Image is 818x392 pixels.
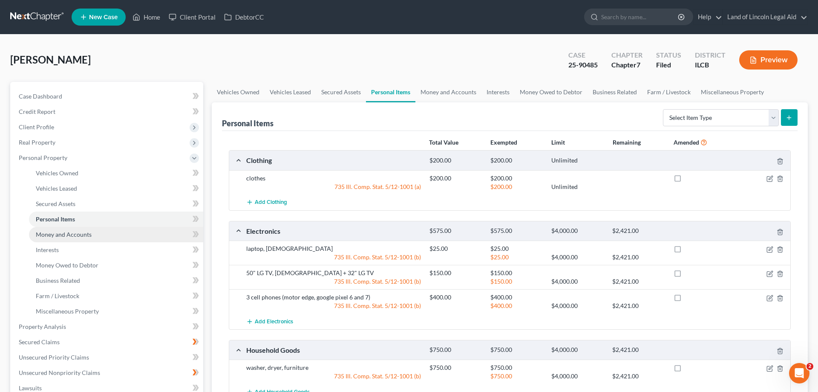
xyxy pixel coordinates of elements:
div: ILCB [695,60,726,70]
a: Miscellaneous Property [696,82,769,102]
span: Add Electronics [255,318,293,325]
a: Client Portal [164,9,220,25]
div: $750.00 [425,346,486,354]
iframe: Intercom live chat [789,363,809,383]
div: washer, dryer, furniture [242,363,425,372]
div: $4,000.00 [547,227,608,235]
div: Personal Items [222,118,274,128]
div: $150.00 [486,269,547,277]
strong: Exempted [490,139,517,146]
a: Money and Accounts [415,82,481,102]
span: Case Dashboard [19,93,62,100]
div: $150.00 [425,269,486,277]
a: Miscellaneous Property [29,304,203,319]
div: $2,421.00 [608,277,669,286]
div: $4,000.00 [547,253,608,261]
a: Home [128,9,164,25]
div: $4,000.00 [547,346,608,354]
span: Unsecured Priority Claims [19,354,89,361]
div: Household Goods [242,346,425,354]
a: Money and Accounts [29,227,203,242]
div: $4,000.00 [547,277,608,286]
div: 25-90485 [568,60,598,70]
div: Electronics [242,226,425,235]
button: Add Clothing [246,195,287,210]
span: Money Owed to Debtor [36,261,98,269]
a: Money Owed to Debtor [29,258,203,273]
a: DebtorCC [220,9,268,25]
a: Unsecured Nonpriority Claims [12,365,203,380]
button: Preview [739,50,798,70]
div: $200.00 [425,157,486,165]
span: Add Clothing [255,199,287,206]
div: $150.00 [486,277,547,286]
span: Client Profile [19,123,54,131]
a: Vehicles Leased [265,82,316,102]
div: $2,421.00 [608,372,669,380]
a: Vehicles Owned [212,82,265,102]
a: Money Owed to Debtor [515,82,588,102]
div: $25.00 [486,244,547,253]
a: Credit Report [12,104,203,119]
div: Chapter [611,50,642,60]
input: Search by name... [601,9,679,25]
span: Credit Report [19,108,55,115]
a: Land of Lincoln Legal Aid [723,9,807,25]
span: New Case [89,14,118,20]
a: Secured Assets [29,196,203,212]
div: Unlimited [547,157,608,165]
div: $2,421.00 [608,346,669,354]
span: 2 [806,363,813,370]
div: 735 Ill. Comp. Stat. 5/12-1001 (b) [242,302,425,310]
span: Personal Items [36,215,75,223]
a: Help [694,9,722,25]
span: Secured Assets [36,200,75,207]
a: Interests [481,82,515,102]
div: $750.00 [486,363,547,372]
div: $400.00 [425,293,486,302]
div: $400.00 [486,302,547,310]
div: Case [568,50,598,60]
div: Status [656,50,681,60]
span: Property Analysis [19,323,66,330]
span: Farm / Livestock [36,292,79,299]
div: Chapter [611,60,642,70]
a: Personal Items [29,212,203,227]
div: $750.00 [486,372,547,380]
strong: Remaining [613,139,641,146]
div: 50" LG TV, [DEMOGRAPHIC_DATA] + 32" LG TV [242,269,425,277]
div: $25.00 [486,253,547,261]
div: $575.00 [486,227,547,235]
span: Business Related [36,277,80,284]
div: $2,421.00 [608,227,669,235]
div: $2,421.00 [608,302,669,310]
a: Interests [29,242,203,258]
div: $4,000.00 [547,372,608,380]
a: Secured Assets [316,82,366,102]
span: Real Property [19,139,55,146]
a: Farm / Livestock [642,82,696,102]
div: $400.00 [486,293,547,302]
div: laptop, [DEMOGRAPHIC_DATA] [242,244,425,253]
span: Miscellaneous Property [36,308,99,315]
div: 735 Ill. Comp. Stat. 5/12-1001 (b) [242,372,425,380]
div: $200.00 [486,157,547,165]
a: Farm / Livestock [29,288,203,304]
div: District [695,50,726,60]
span: Personal Property [19,154,67,161]
span: 7 [637,61,640,69]
a: Vehicles Owned [29,166,203,181]
span: Vehicles Owned [36,169,78,177]
div: $750.00 [486,346,547,354]
div: clothes [242,174,425,183]
a: Case Dashboard [12,89,203,104]
a: Secured Claims [12,334,203,350]
a: Unsecured Priority Claims [12,350,203,365]
span: Interests [36,246,59,253]
div: $200.00 [486,174,547,183]
div: $750.00 [425,363,486,372]
div: $25.00 [425,244,486,253]
span: Vehicles Leased [36,185,77,192]
div: $200.00 [425,174,486,183]
strong: Total Value [429,139,458,146]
